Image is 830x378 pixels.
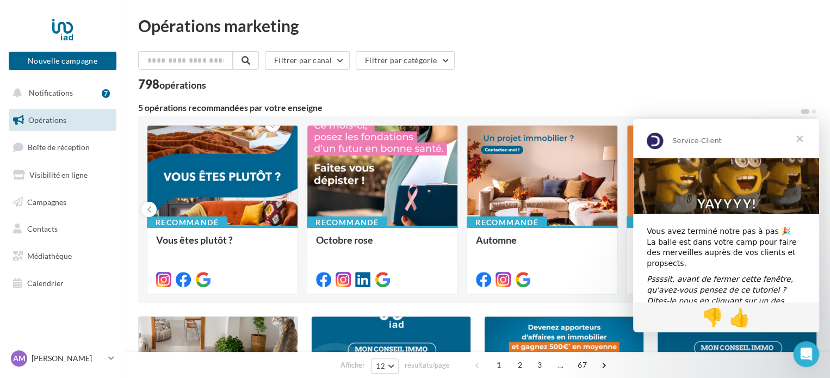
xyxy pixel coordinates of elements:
span: 67 [573,356,591,374]
span: Campagnes [27,197,66,206]
button: Nouvelle campagne [9,52,116,70]
span: Visibilité en ligne [29,170,88,179]
div: Opérations marketing [138,17,817,34]
span: AM [13,353,26,364]
span: ... [552,356,569,374]
span: Boîte de réception [28,142,90,152]
div: 5 opérations recommandées par votre enseigne [138,103,800,112]
span: Médiathèque [27,251,72,261]
span: Notifications [29,88,73,97]
button: Filtrer par canal [265,51,350,70]
span: 12 [376,362,385,370]
a: Campagnes [7,191,119,214]
a: Boîte de réception [7,135,119,159]
span: 2 [511,356,529,374]
span: résultats/page [405,360,450,370]
button: Notifications 7 [7,82,114,104]
div: 7 [102,89,110,98]
iframe: Intercom live chat message [633,119,819,332]
div: Recommandé [147,216,227,228]
span: Afficher [340,360,365,370]
div: Octobre rose [316,234,449,256]
div: opérations [159,80,206,90]
a: Contacts [7,218,119,240]
button: Filtrer par catégorie [356,51,455,70]
a: Calendrier [7,272,119,295]
a: Médiathèque [7,245,119,268]
div: 798 [138,78,206,90]
p: [PERSON_NAME] [32,353,104,364]
div: Recommandé [467,216,547,228]
iframe: Intercom live chat [793,341,819,367]
div: Recommandé [627,216,707,228]
a: AM [PERSON_NAME] [9,348,116,369]
span: 1 [490,356,507,374]
span: Opérations [28,115,66,125]
a: Visibilité en ligne [7,164,119,187]
button: 12 [371,358,399,374]
div: Recommandé [307,216,387,228]
div: Automne [476,234,609,256]
span: 3 [531,356,548,374]
span: Contacts [27,224,58,233]
div: Vous êtes plutôt ? [156,234,289,256]
a: Opérations [7,109,119,132]
span: Calendrier [27,278,64,288]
